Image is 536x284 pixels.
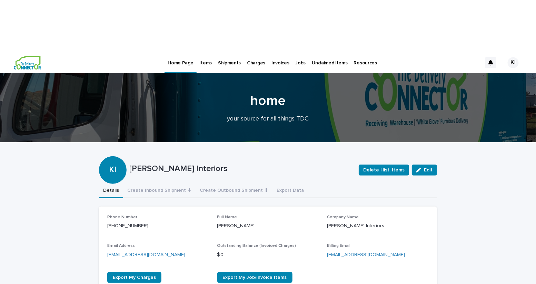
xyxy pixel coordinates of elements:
p: Shipments [218,52,241,66]
p: Jobs [296,52,306,66]
span: Full Name [217,215,237,219]
button: Delete Hist. Items [359,165,409,176]
p: Items [200,52,212,66]
button: Edit [412,165,437,176]
p: [PERSON_NAME] [217,222,319,230]
p: Home Page [168,52,193,66]
h1: home [99,93,437,109]
p: [PERSON_NAME] Interiors [129,164,353,174]
a: Unclaimed Items [309,52,351,73]
span: Email Address [107,244,135,248]
a: Export My Charges [107,272,161,283]
span: Delete Hist. Items [363,167,405,173]
p: [PERSON_NAME] Interiors [327,222,429,230]
span: Billing Email [327,244,350,248]
span: Company Name [327,215,359,219]
a: [PHONE_NUMBER] [107,223,148,228]
button: Export Data [272,184,308,198]
a: Export My Job/Invoice Items [217,272,292,283]
a: Invoices [268,52,292,73]
span: Phone Number [107,215,137,219]
a: Jobs [292,52,309,73]
a: Items [197,52,215,73]
button: Details [99,184,123,198]
img: aCWQmA6OSGG0Kwt8cj3c [14,56,41,70]
div: KI [508,57,519,68]
span: Edit [424,168,433,172]
p: $ 0 [217,251,319,259]
p: Unclaimed Items [312,52,348,66]
span: Export My Job/Invoice Items [223,275,287,280]
span: Export My Charges [113,275,156,280]
a: [EMAIL_ADDRESS][DOMAIN_NAME] [327,252,405,257]
button: Create Outbound Shipment ⬆ [196,184,272,198]
p: your source for all things TDC [130,115,406,123]
button: Create Inbound Shipment ⬇ [123,184,196,198]
a: Charges [244,52,268,73]
a: Shipments [215,52,244,73]
span: Outstanding Balance (Invoiced Charges) [217,244,296,248]
a: Home Page [165,52,196,72]
a: Resources [351,52,380,73]
p: Charges [247,52,265,66]
p: Invoices [271,52,289,66]
p: Resources [354,52,377,66]
div: KI [99,138,127,175]
a: [EMAIL_ADDRESS][DOMAIN_NAME] [107,252,185,257]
